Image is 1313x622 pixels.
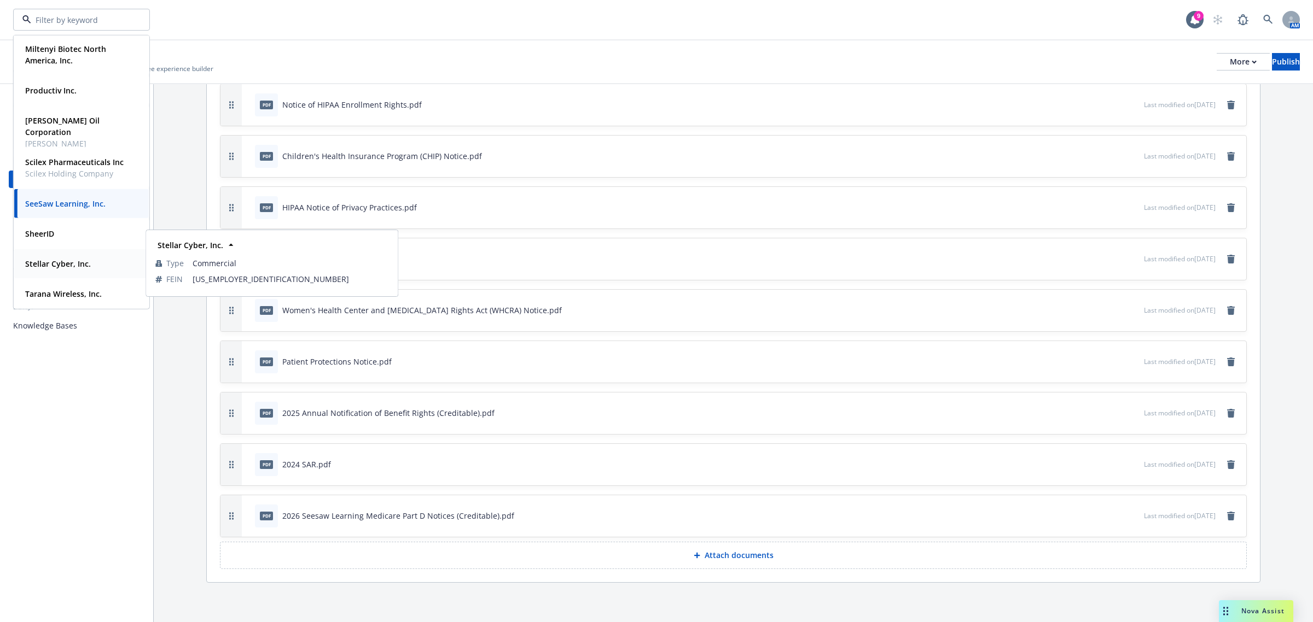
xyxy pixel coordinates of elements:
[9,97,144,115] a: Customization & settings
[1272,53,1300,71] button: Publish
[9,189,144,207] a: Team support
[1272,54,1300,70] div: Publish
[1130,356,1140,367] button: preview file
[1219,600,1233,622] div: Drag to move
[25,85,77,96] strong: Productiv Inc.
[260,460,273,468] span: pdf
[25,259,91,269] strong: Stellar Cyber, Inc.
[282,304,562,316] div: Women's Health Center and [MEDICAL_DATA] Rights Act (WHCRA) Notice.pdf
[1112,150,1121,162] button: download file
[1130,99,1140,110] button: preview file
[1130,202,1140,213] button: preview file
[25,168,124,179] span: Scilex Holding Company
[282,150,482,162] div: Children's Health Insurance Program (CHIP) Notice.pdf
[260,101,273,109] span: pdf
[193,257,388,269] span: Commercial
[1112,356,1121,367] button: download file
[1112,510,1121,521] button: download file
[1224,509,1238,523] a: remove
[1130,304,1140,316] button: preview file
[13,317,77,335] div: Knowledge Bases
[1144,203,1216,212] span: Last modified on [DATE]
[260,409,273,417] span: pdf
[1224,304,1238,317] a: remove
[1130,150,1140,162] button: preview file
[1224,407,1238,420] a: remove
[282,356,392,367] div: Patient Protections Notice.pdf
[1241,606,1285,615] span: Nova Assist
[9,152,144,169] a: Benefits
[1130,253,1140,265] button: preview file
[1112,407,1121,419] button: download file
[282,407,495,419] div: 2025 Annual Notification of Benefit Rights (Creditable).pdf
[1194,11,1204,21] div: 9
[1144,306,1216,315] span: Last modified on [DATE]
[1144,408,1216,418] span: Last modified on [DATE]
[9,247,144,258] div: Web portal
[1224,355,1238,368] a: remove
[260,357,273,366] span: pdf
[282,202,417,213] div: HIPAA Notice of Privacy Practices.pdf
[193,273,388,285] span: [US_EMPLOYER_IDENTIFICATION_NUMBER]
[1257,9,1279,31] a: Search
[260,512,273,520] span: pdf
[220,542,1247,569] button: Attach documents
[282,510,514,521] div: 2026 Seesaw Learning Medicare Part D Notices (Creditable).pdf
[1217,53,1270,71] button: More
[1144,511,1216,520] span: Last modified on [DATE]
[1224,150,1238,163] a: remove
[1219,600,1293,622] button: Nova Assist
[31,14,127,26] input: Filter by keyword
[1144,357,1216,366] span: Last modified on [DATE]
[1112,459,1121,470] button: download file
[1130,459,1140,470] button: preview file
[1224,98,1238,112] a: remove
[25,115,100,137] strong: [PERSON_NAME] Oil Corporation
[158,240,223,250] strong: Stellar Cyber, Inc.
[166,273,183,285] span: FEIN
[1232,9,1254,31] a: Report a Bug
[9,302,144,313] div: Benji
[282,459,331,470] div: 2024 SAR.pdf
[1130,407,1140,419] button: preview file
[1230,54,1257,70] div: More
[25,138,136,149] span: [PERSON_NAME]
[25,198,106,209] strong: SeeSaw Learning, Inc.
[1224,458,1238,471] a: remove
[260,306,273,314] span: pdf
[9,171,144,188] a: Required notices
[166,257,184,269] span: Type
[25,228,54,239] strong: SheerID
[1144,254,1216,263] span: Last modified on [DATE]
[1224,253,1238,266] a: remove
[25,157,124,167] strong: Scilex Pharmaceuticals Inc
[9,317,144,335] a: Knowledge Bases
[9,262,144,280] a: Web portal builder
[1112,304,1121,316] button: download file
[260,203,273,212] span: pdf
[260,152,273,160] span: pdf
[1144,100,1216,109] span: Last modified on [DATE]
[1112,253,1121,265] button: download file
[1207,9,1229,31] a: Start snowing
[1130,510,1140,521] button: preview file
[9,208,144,225] a: FAQs
[1112,202,1121,213] button: download file
[25,289,102,299] strong: Tarana Wireless, Inc.
[705,550,774,561] p: Attach documents
[9,137,144,148] div: Shared content
[1224,201,1238,214] a: remove
[125,64,213,74] span: Employee experience builder
[25,44,106,66] strong: Miltenyi Biotec North America, Inc.
[282,99,422,110] div: Notice of HIPAA Enrollment Rights.pdf
[1144,460,1216,469] span: Last modified on [DATE]
[1144,151,1216,161] span: Last modified on [DATE]
[1112,99,1121,110] button: download file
